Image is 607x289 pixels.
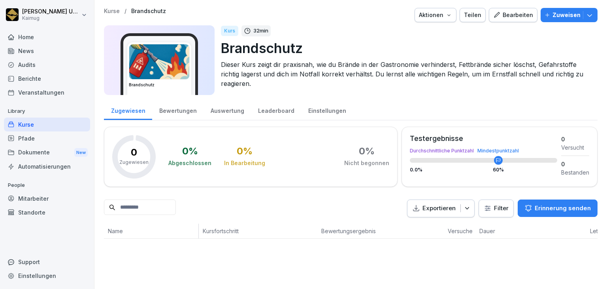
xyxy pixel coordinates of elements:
[221,60,591,88] p: Dieser Kurs zeigt dir praxisnah, wie du Brände in der Gastronomie verhinderst, Fettbrände sicher ...
[479,200,513,217] button: Filter
[4,255,90,269] div: Support
[561,160,589,168] div: 0
[203,227,313,235] p: Kursfortschritt
[344,159,389,167] div: Nicht begonnen
[224,159,265,167] div: In Bearbeitung
[561,135,589,143] div: 0
[129,82,190,88] h3: Brandschutz
[4,44,90,58] a: News
[221,26,238,36] div: Kurs
[422,204,456,213] p: Exportieren
[104,100,152,120] a: Zugewiesen
[477,148,519,153] div: Mindestpunktzahl
[4,72,90,86] a: Berichte
[119,159,149,166] p: Zugewiesen
[410,148,557,153] div: Durchschnittliche Punktzahl
[460,8,486,22] button: Teilen
[541,8,598,22] button: Zuweisen
[22,15,80,21] p: Kaimug
[552,11,581,19] p: Zuweisen
[182,146,198,156] div: 0 %
[152,100,204,120] a: Bewertungen
[561,168,589,177] div: Bestanden
[74,148,88,157] div: New
[4,145,90,160] div: Dokumente
[410,135,557,142] div: Testergebnisse
[4,160,90,173] a: Automatisierungen
[253,27,268,35] p: 32 min
[484,204,509,212] div: Filter
[4,145,90,160] a: DokumenteNew
[493,11,533,19] div: Bearbeiten
[359,146,375,156] div: 0 %
[479,227,511,235] p: Dauer
[518,200,598,217] button: Erinnerung senden
[22,8,80,15] p: [PERSON_NAME] Ungewitter
[415,8,456,22] button: Aktionen
[237,146,253,156] div: 0 %
[419,11,452,19] div: Aktionen
[4,58,90,72] a: Audits
[407,200,475,217] button: Exportieren
[4,205,90,219] a: Standorte
[493,167,504,172] div: 60 %
[4,118,90,131] a: Kurse
[4,30,90,44] a: Home
[221,38,591,58] p: Brandschutz
[321,227,440,235] p: Bewertungsergebnis
[131,148,137,157] p: 0
[124,8,126,15] p: /
[561,143,589,152] div: Versucht
[4,192,90,205] a: Mitarbeiter
[168,159,211,167] div: Abgeschlossen
[489,8,537,22] button: Bearbeiten
[129,44,189,79] img: b0iy7e1gfawqjs4nezxuanzk.png
[448,227,471,235] p: Versuche
[251,100,301,120] a: Leaderboard
[301,100,353,120] a: Einstellungen
[131,8,166,15] a: Brandschutz
[535,204,591,213] p: Erinnerung senden
[464,11,481,19] div: Teilen
[108,227,194,235] p: Name
[4,86,90,99] a: Veranstaltungen
[4,131,90,145] a: Pfade
[4,269,90,283] a: Einstellungen
[204,100,251,120] a: Auswertung
[410,167,557,172] div: 0.0 %
[4,179,90,192] p: People
[4,105,90,118] p: Library
[104,8,120,15] a: Kurse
